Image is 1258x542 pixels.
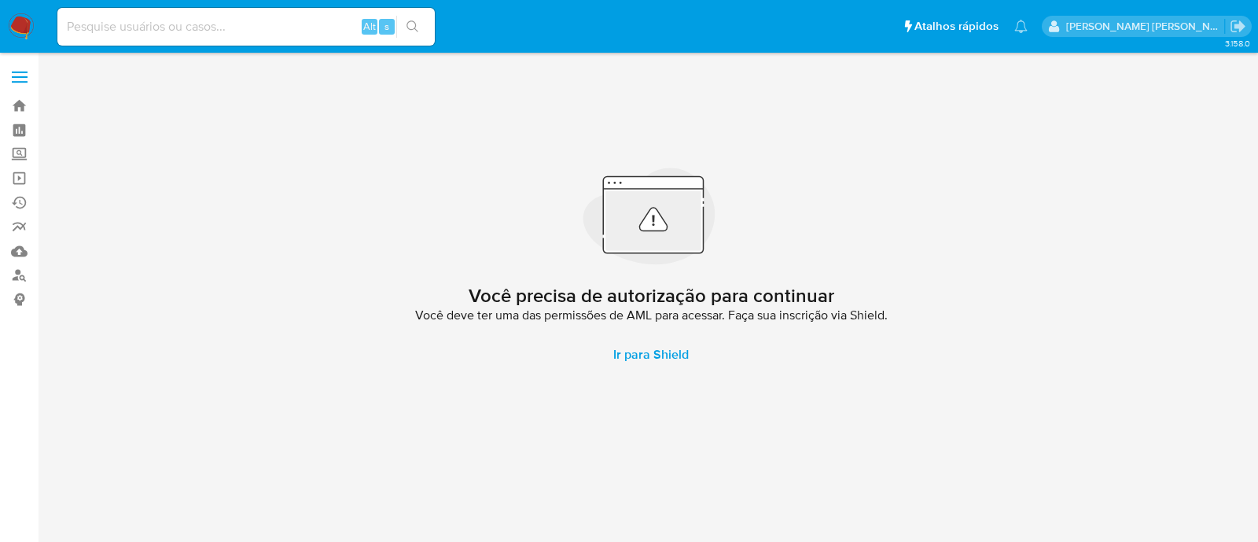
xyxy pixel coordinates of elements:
[384,19,389,34] span: s
[1014,20,1028,33] a: Notificações
[363,19,376,34] span: Alt
[1230,18,1246,35] a: Sair
[57,17,435,37] input: Pesquise usuários ou casos...
[613,336,689,374] span: Ir para Shield
[396,16,429,38] button: search-icon
[1066,19,1225,34] p: emerson.gomes@mercadopago.com.br
[914,18,999,35] span: Atalhos rápidos
[415,308,888,323] span: Você deve ter uma das permissões de AML para acessar. Faça sua inscrição via Shield.
[469,284,834,308] h2: Você precisa de autorização para continuar
[594,336,708,374] a: Ir para Shield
